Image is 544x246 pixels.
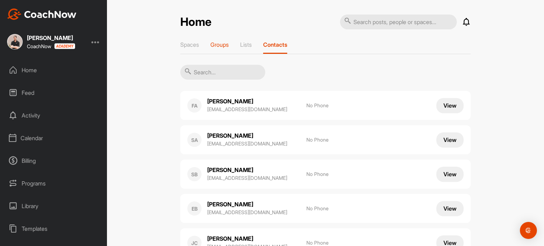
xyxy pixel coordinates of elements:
a: [EMAIL_ADDRESS][DOMAIN_NAME] [207,140,299,147]
p: Spaces [180,41,199,48]
a: [EMAIL_ADDRESS][DOMAIN_NAME] [207,106,299,113]
div: [PERSON_NAME] [27,35,75,41]
div: Templates [4,220,104,238]
div: Library [4,197,104,215]
p: [PERSON_NAME] [207,97,278,105]
div: EB [187,201,202,216]
p: No Phone [306,136,356,143]
p: [PERSON_NAME] [207,200,278,208]
div: Programs [4,175,104,192]
h2: Home [180,15,211,29]
img: CoachNow [7,8,76,20]
div: Feed [4,84,104,102]
button: View [436,98,464,113]
input: Search posts, people or spaces... [340,15,457,29]
div: Billing [4,152,104,170]
div: SA [187,133,202,147]
p: No Phone [306,171,356,178]
button: View [436,167,464,182]
button: View [436,132,464,148]
img: CoachNow acadmey [54,43,75,49]
p: Groups [210,41,229,48]
button: View [436,201,464,216]
p: No Phone [306,205,356,212]
p: [PERSON_NAME] [207,235,278,242]
div: FA [187,98,202,113]
p: [PERSON_NAME] [207,132,278,139]
p: No Phone [306,102,356,109]
p: [PERSON_NAME] [207,166,278,174]
div: Calendar [4,129,104,147]
img: square_a223413e232ac542d370e6d3165bafa6.jpg [7,34,23,50]
input: Search... [180,65,265,80]
p: Contacts [263,41,287,48]
div: Open Intercom Messenger [520,222,537,239]
a: [EMAIL_ADDRESS][DOMAIN_NAME] [207,209,299,216]
div: Home [4,61,104,79]
a: [EMAIL_ADDRESS][DOMAIN_NAME] [207,175,299,182]
p: Lists [240,41,252,48]
div: SB [187,167,202,181]
div: CoachNow [27,43,75,49]
div: Activity [4,107,104,124]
